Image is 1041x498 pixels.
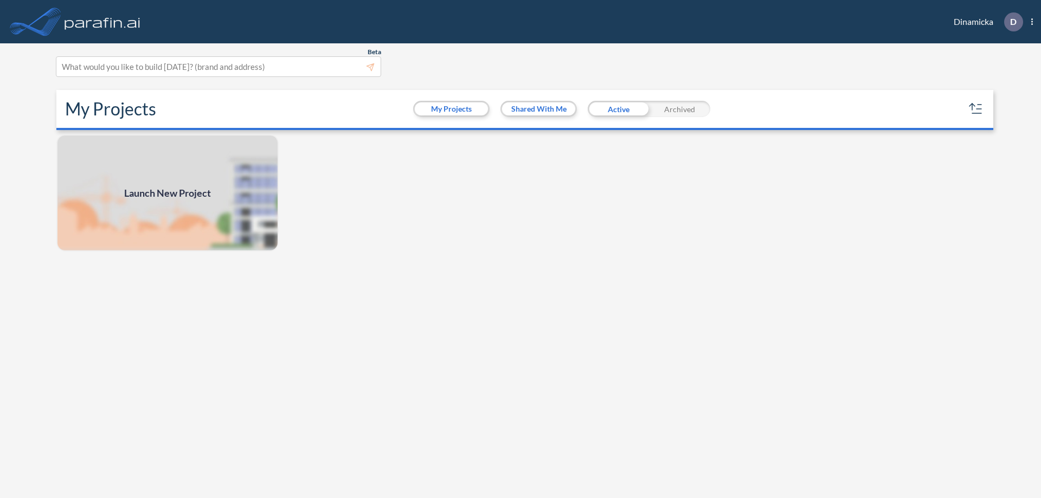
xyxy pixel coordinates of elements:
[502,102,575,115] button: Shared With Me
[415,102,488,115] button: My Projects
[56,134,279,251] img: add
[937,12,1033,31] div: Dinamicka
[588,101,649,117] div: Active
[62,11,143,33] img: logo
[124,186,211,201] span: Launch New Project
[65,99,156,119] h2: My Projects
[368,48,381,56] span: Beta
[56,134,279,251] a: Launch New Project
[649,101,710,117] div: Archived
[967,100,985,118] button: sort
[1010,17,1017,27] p: D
